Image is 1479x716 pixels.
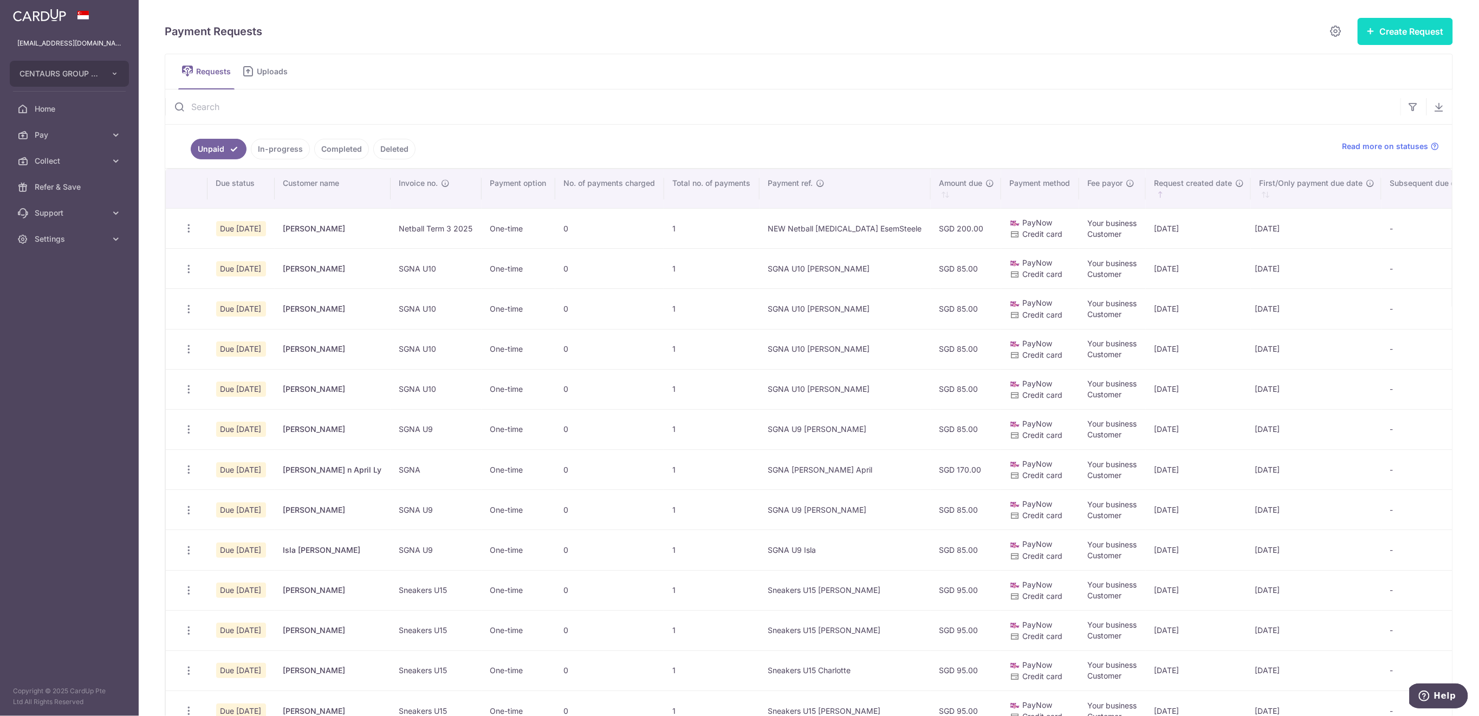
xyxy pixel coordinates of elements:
th: Payment method [1001,169,1079,208]
td: One-time [482,409,555,449]
span: Your business [1088,218,1137,228]
a: In-progress [251,139,310,159]
td: One-time [482,208,555,248]
span: Credit card [1023,430,1063,440]
td: [DATE] [1146,329,1251,369]
span: Due [DATE] [216,462,266,478]
td: [DATE] [1146,610,1251,650]
span: Refer & Save [35,182,106,192]
td: SGNA U9 [PERSON_NAME] [760,489,931,530]
td: [DATE] [1146,369,1251,409]
img: paynow-md-4fe65508ce96feda548756c5ee0e473c78d4820b8ea51387c6e4ad89e58a5e61.png [1010,218,1021,229]
td: SGD 200.00 [931,208,1001,248]
a: Deleted [373,139,416,159]
span: Customer [1088,470,1122,480]
img: paynow-md-4fe65508ce96feda548756c5ee0e473c78d4820b8ea51387c6e4ad89e58a5e61.png [1010,660,1021,671]
td: [DATE] [1146,449,1251,489]
td: One-time [482,288,555,328]
span: Request created date [1154,178,1232,189]
td: 0 [555,610,664,650]
td: 1 [664,409,760,449]
img: paynow-md-4fe65508ce96feda548756c5ee0e473c78d4820b8ea51387c6e4ad89e58a5e61.png [1010,459,1021,470]
td: [PERSON_NAME] [275,489,391,530]
img: paynow-md-4fe65508ce96feda548756c5ee0e473c78d4820b8ea51387c6e4ad89e58a5e61.png [1010,379,1021,390]
td: 0 [555,530,664,570]
th: Amount due : activate to sort column ascending [931,169,1001,208]
td: [PERSON_NAME] [275,329,391,369]
td: [DATE] [1251,610,1381,650]
span: Credit card [1023,269,1063,279]
td: [PERSON_NAME] [275,570,391,610]
td: SGNA U10 [PERSON_NAME] [760,329,931,369]
td: 1 [664,530,760,570]
td: SGNA U10 [391,248,482,288]
span: Due [DATE] [216,382,266,397]
td: 0 [555,650,664,691]
td: [DATE] [1251,329,1381,369]
h5: Payment Requests [165,23,262,40]
span: Credit card [1023,470,1063,480]
td: One-time [482,369,555,409]
span: Credit card [1023,229,1063,238]
span: Due [DATE] [216,341,266,357]
a: Completed [314,139,369,159]
td: [DATE] [1146,530,1251,570]
td: [DATE] [1251,208,1381,248]
td: SGNA U9 [391,530,482,570]
td: 0 [555,449,664,489]
a: Requests [178,54,235,89]
td: 0 [555,288,664,328]
td: [DATE] [1251,449,1381,489]
td: [DATE] [1251,369,1381,409]
a: Unpaid [191,139,246,159]
td: Sneakers U15 [PERSON_NAME] [760,610,931,650]
td: SGNA U9 [391,409,482,449]
span: Your business [1088,339,1137,348]
td: SGNA U10 [PERSON_NAME] [760,369,931,409]
td: [DATE] [1251,530,1381,570]
img: paynow-md-4fe65508ce96feda548756c5ee0e473c78d4820b8ea51387c6e4ad89e58a5e61.png [1010,700,1021,711]
td: Sneakers U15 [391,650,482,691]
span: Customer [1088,631,1122,640]
td: SGNA U10 [PERSON_NAME] [760,248,931,288]
td: One-time [482,329,555,369]
span: Due [DATE] [216,221,266,236]
span: Collect [35,156,106,166]
span: PayNow [1023,379,1053,388]
span: Read more on statuses [1342,141,1429,152]
span: PayNow [1023,580,1053,589]
td: SGNA U10 [391,288,482,328]
td: Isla [PERSON_NAME] [275,530,391,570]
td: SGNA U10 [391,329,482,369]
td: [DATE] [1146,409,1251,449]
span: Due [DATE] [216,623,266,638]
span: Credit card [1023,511,1063,520]
td: [DATE] [1146,288,1251,328]
span: Customer [1088,511,1122,520]
img: CardUp [13,9,66,22]
span: Subsequent due date [1390,178,1468,189]
span: PayNow [1023,620,1053,629]
td: Sneakers U15 [391,570,482,610]
span: Customer [1088,390,1122,399]
span: Due [DATE] [216,663,266,678]
td: [DATE] [1146,208,1251,248]
td: Sneakers U15 Charlotte [760,650,931,691]
span: Requests [196,66,235,77]
span: Pay [35,130,106,140]
span: Customer [1088,430,1122,439]
td: [PERSON_NAME] [275,650,391,691]
th: Invoice no. [391,169,482,208]
th: Total no. of payments [664,169,760,208]
td: 1 [664,489,760,530]
span: Credit card [1023,390,1063,399]
span: Customer [1088,671,1122,680]
td: SGD 85.00 [931,489,1001,530]
td: 1 [664,650,760,691]
td: Sneakers U15 [391,610,482,650]
td: [PERSON_NAME] [275,248,391,288]
th: Due status [207,169,275,208]
span: Payment ref. [768,178,813,189]
img: paynow-md-4fe65508ce96feda548756c5ee0e473c78d4820b8ea51387c6e4ad89e58a5e61.png [1010,419,1021,430]
span: Customer [1088,229,1122,238]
